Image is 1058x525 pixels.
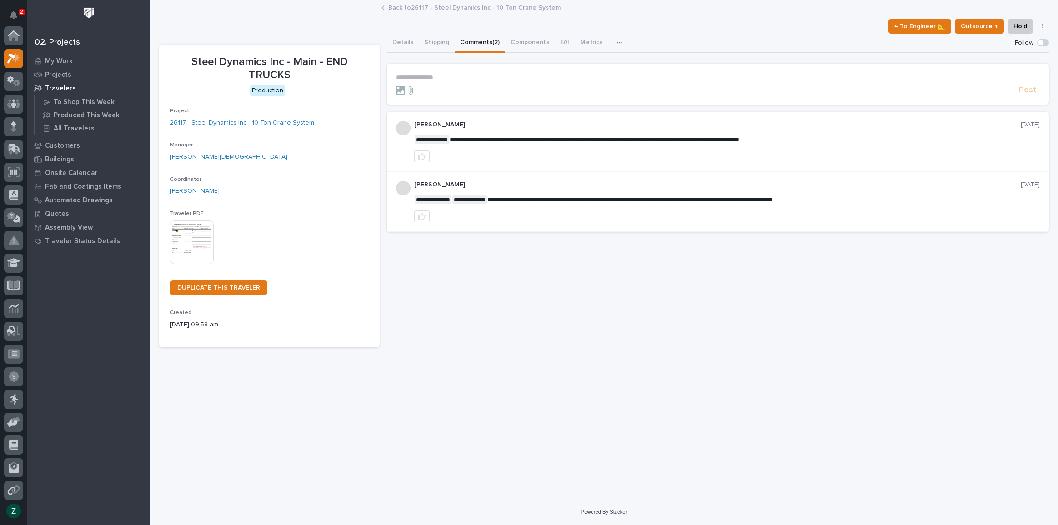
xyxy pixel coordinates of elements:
[45,142,80,150] p: Customers
[27,81,150,95] a: Travelers
[45,71,71,79] p: Projects
[45,196,113,205] p: Automated Drawings
[54,98,115,106] p: To Shop This Week
[1021,181,1040,189] p: [DATE]
[250,85,285,96] div: Production
[177,285,260,291] span: DUPLICATE THIS TRAVELER
[388,2,561,12] a: Back to26117 - Steel Dynamics Inc - 10 Ton Crane System
[45,237,120,245] p: Traveler Status Details
[555,34,575,53] button: FAI
[54,125,95,133] p: All Travelers
[575,34,608,53] button: Metrics
[1021,121,1040,129] p: [DATE]
[888,19,951,34] button: ← To Engineer 📐
[27,193,150,207] a: Automated Drawings
[1015,85,1040,95] button: Post
[45,183,121,191] p: Fab and Coatings Items
[419,34,455,53] button: Shipping
[45,169,98,177] p: Onsite Calendar
[170,108,189,114] span: Project
[894,21,945,32] span: ← To Engineer 📐
[170,118,314,128] a: 26117 - Steel Dynamics Inc - 10 Ton Crane System
[170,177,201,182] span: Coordinator
[505,34,555,53] button: Components
[45,210,69,218] p: Quotes
[11,11,23,25] div: Notifications2
[1008,19,1033,34] button: Hold
[35,109,150,121] a: Produced This Week
[170,310,191,315] span: Created
[27,152,150,166] a: Buildings
[170,280,267,295] a: DUPLICATE THIS TRAVELER
[955,19,1004,34] button: Outsource ↑
[80,5,97,21] img: Workspace Logo
[170,211,204,216] span: Traveler PDF
[455,34,505,53] button: Comments (2)
[170,320,369,330] p: [DATE] 09:58 am
[414,210,430,222] button: like this post
[1019,85,1036,95] span: Post
[45,85,76,93] p: Travelers
[581,509,627,515] a: Powered By Stacker
[170,186,220,196] a: [PERSON_NAME]
[170,152,287,162] a: [PERSON_NAME][DEMOGRAPHIC_DATA]
[45,155,74,164] p: Buildings
[27,54,150,68] a: My Work
[35,95,150,108] a: To Shop This Week
[1013,21,1027,32] span: Hold
[961,21,998,32] span: Outsource ↑
[4,5,23,25] button: Notifications
[27,68,150,81] a: Projects
[170,55,369,82] p: Steel Dynamics Inc - Main - END TRUCKS
[35,38,80,48] div: 02. Projects
[27,180,150,193] a: Fab and Coatings Items
[170,142,193,148] span: Manager
[414,121,1021,129] p: [PERSON_NAME]
[387,34,419,53] button: Details
[414,150,430,162] button: like this post
[27,166,150,180] a: Onsite Calendar
[4,501,23,520] button: users-avatar
[27,207,150,220] a: Quotes
[20,9,23,15] p: 2
[27,234,150,248] a: Traveler Status Details
[1015,39,1033,47] p: Follow
[54,111,120,120] p: Produced This Week
[35,122,150,135] a: All Travelers
[45,57,73,65] p: My Work
[45,224,93,232] p: Assembly View
[27,220,150,234] a: Assembly View
[27,139,150,152] a: Customers
[414,181,1021,189] p: [PERSON_NAME]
